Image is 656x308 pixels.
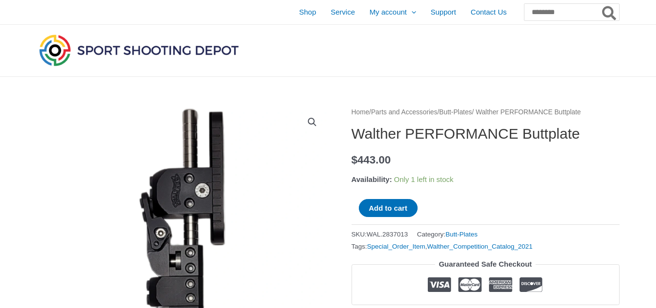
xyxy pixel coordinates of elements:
nav: Breadcrumb [352,106,620,119]
span: WAL.2837013 [367,231,408,238]
img: Sport Shooting Depot [37,32,241,68]
span: Category: [417,228,478,240]
a: View full-screen image gallery [303,113,321,131]
span: Availability: [352,175,392,183]
span: Only 1 left in stock [394,175,454,183]
a: Parts and Accessories [371,109,437,116]
span: SKU: [352,228,408,240]
legend: Guaranteed Safe Checkout [435,257,536,271]
span: $ [352,154,358,166]
h1: Walther PERFORMANCE Buttplate [352,125,620,143]
a: Butt-Plates [439,109,472,116]
button: Search [600,4,619,20]
a: Walther_Competition_Catalog_2021 [427,243,533,250]
a: Home [352,109,370,116]
a: Special_Order_Item [367,243,425,250]
span: Tags: , [352,240,533,253]
a: Butt-Plates [445,231,477,238]
bdi: 443.00 [352,154,391,166]
button: Add to cart [359,199,418,217]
